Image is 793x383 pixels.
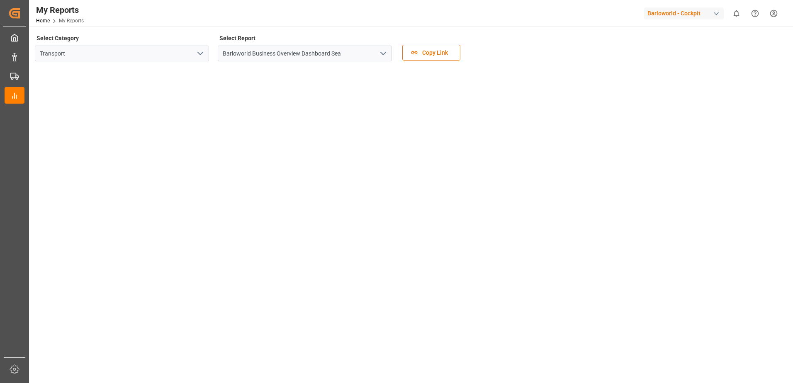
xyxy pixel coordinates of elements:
[218,46,392,61] input: Type to search/select
[727,4,746,23] button: show 0 new notifications
[402,45,460,61] button: Copy Link
[194,47,206,60] button: open menu
[36,4,84,16] div: My Reports
[35,46,209,61] input: Type to search/select
[418,48,452,57] span: Copy Link
[35,32,80,44] label: Select Category
[377,47,389,60] button: open menu
[644,7,724,19] div: Barloworld - Cockpit
[644,5,727,21] button: Barloworld - Cockpit
[746,4,764,23] button: Help Center
[218,32,257,44] label: Select Report
[36,18,50,24] a: Home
